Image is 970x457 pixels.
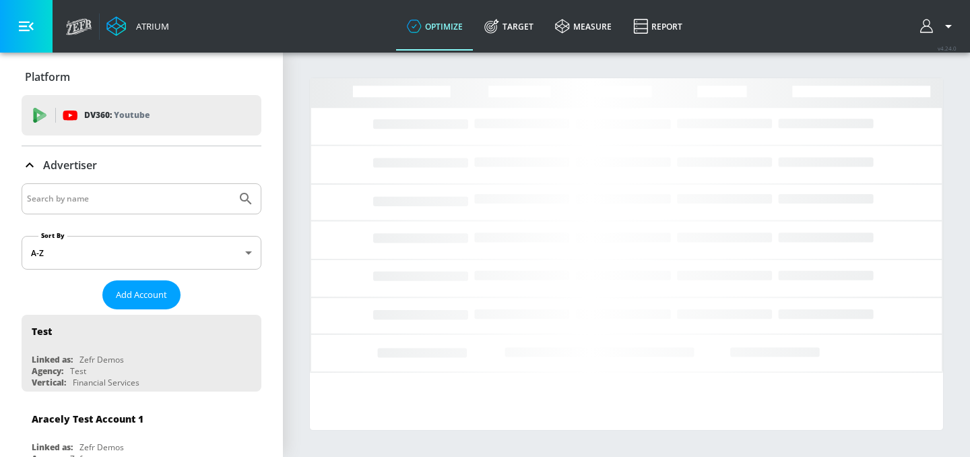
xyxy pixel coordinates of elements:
[22,236,261,270] div: A-Z
[22,315,261,392] div: TestLinked as:Zefr DemosAgency:TestVertical:Financial Services
[32,325,52,338] div: Test
[27,190,231,208] input: Search by name
[32,354,73,365] div: Linked as:
[38,231,67,240] label: Sort By
[116,287,167,303] span: Add Account
[622,2,693,51] a: Report
[22,58,261,96] div: Platform
[131,20,169,32] div: Atrium
[114,108,150,122] p: Youtube
[22,95,261,135] div: DV360: Youtube
[79,441,124,453] div: Zefr Demos
[73,377,139,388] div: Financial Services
[84,108,150,123] p: DV360:
[32,365,63,377] div: Agency:
[22,146,261,184] div: Advertiser
[106,16,169,36] a: Atrium
[43,158,97,173] p: Advertiser
[938,44,957,52] span: v 4.24.0
[32,377,66,388] div: Vertical:
[396,2,474,51] a: optimize
[474,2,544,51] a: Target
[25,69,70,84] p: Platform
[79,354,124,365] div: Zefr Demos
[544,2,622,51] a: measure
[70,365,86,377] div: Test
[32,413,143,425] div: Aracely Test Account 1
[32,441,73,453] div: Linked as:
[102,280,181,309] button: Add Account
